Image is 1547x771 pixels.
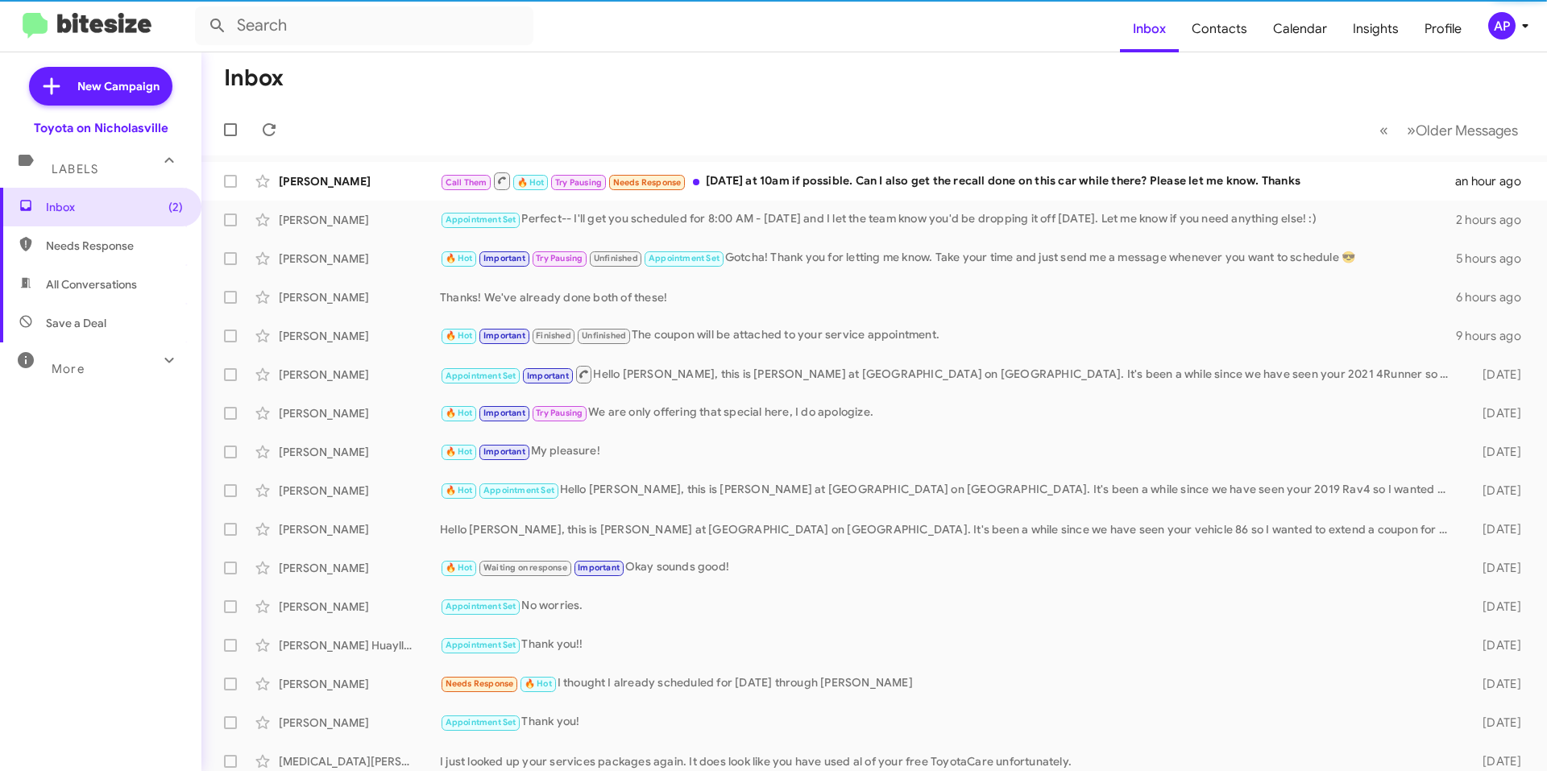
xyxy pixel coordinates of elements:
[555,177,602,188] span: Try Pausing
[1371,114,1528,147] nav: Page navigation example
[440,674,1457,693] div: I thought I already scheduled for [DATE] through [PERSON_NAME]
[525,678,552,689] span: 🔥 Hot
[1474,12,1529,39] button: AP
[1370,114,1398,147] button: Previous
[446,177,487,188] span: Call Them
[279,715,440,731] div: [PERSON_NAME]
[279,367,440,383] div: [PERSON_NAME]
[29,67,172,106] a: New Campaign
[1457,521,1534,537] div: [DATE]
[279,173,440,189] div: [PERSON_NAME]
[1456,251,1534,267] div: 5 hours ago
[483,330,525,341] span: Important
[483,562,567,573] span: Waiting on response
[446,717,516,727] span: Appointment Set
[77,78,160,94] span: New Campaign
[446,330,473,341] span: 🔥 Hot
[279,328,440,344] div: [PERSON_NAME]
[1260,6,1340,52] a: Calendar
[195,6,533,45] input: Search
[440,521,1457,537] div: Hello [PERSON_NAME], this is [PERSON_NAME] at [GEOGRAPHIC_DATA] on [GEOGRAPHIC_DATA]. It's been a...
[279,405,440,421] div: [PERSON_NAME]
[446,253,473,263] span: 🔥 Hot
[279,251,440,267] div: [PERSON_NAME]
[483,446,525,457] span: Important
[1456,328,1534,344] div: 9 hours ago
[46,199,183,215] span: Inbox
[594,253,638,263] span: Unfinished
[279,599,440,615] div: [PERSON_NAME]
[1120,6,1179,52] a: Inbox
[440,713,1457,732] div: Thank you!
[279,521,440,537] div: [PERSON_NAME]
[1457,444,1534,460] div: [DATE]
[279,289,440,305] div: [PERSON_NAME]
[536,408,583,418] span: Try Pausing
[1457,367,1534,383] div: [DATE]
[1457,676,1534,692] div: [DATE]
[1412,6,1474,52] a: Profile
[1457,753,1534,769] div: [DATE]
[446,562,473,573] span: 🔥 Hot
[446,640,516,650] span: Appointment Set
[483,485,554,495] span: Appointment Set
[279,676,440,692] div: [PERSON_NAME]
[578,562,620,573] span: Important
[440,442,1457,461] div: My pleasure!
[1416,122,1518,139] span: Older Messages
[1455,173,1534,189] div: an hour ago
[446,214,516,225] span: Appointment Set
[446,446,473,457] span: 🔥 Hot
[52,162,98,176] span: Labels
[440,249,1456,267] div: Gotcha! Thank you for letting me know. Take your time and just send me a message whenever you wan...
[224,65,284,91] h1: Inbox
[1407,120,1416,140] span: »
[536,253,583,263] span: Try Pausing
[279,560,440,576] div: [PERSON_NAME]
[582,330,626,341] span: Unfinished
[1457,599,1534,615] div: [DATE]
[279,444,440,460] div: [PERSON_NAME]
[1457,483,1534,499] div: [DATE]
[440,558,1457,577] div: Okay sounds good!
[517,177,545,188] span: 🔥 Hot
[613,177,682,188] span: Needs Response
[440,210,1456,229] div: Perfect-- I'll get you scheduled for 8:00 AM - [DATE] and I let the team know you'd be dropping i...
[1457,637,1534,653] div: [DATE]
[440,636,1457,654] div: Thank you!!
[446,408,473,418] span: 🔥 Hot
[527,371,569,381] span: Important
[440,289,1456,305] div: Thanks! We've already done both of these!
[279,753,440,769] div: [MEDICAL_DATA][PERSON_NAME]
[279,212,440,228] div: [PERSON_NAME]
[446,601,516,611] span: Appointment Set
[649,253,720,263] span: Appointment Set
[1457,560,1534,576] div: [DATE]
[446,371,516,381] span: Appointment Set
[46,315,106,331] span: Save a Deal
[52,362,85,376] span: More
[1457,715,1534,731] div: [DATE]
[1457,405,1534,421] div: [DATE]
[446,678,514,689] span: Needs Response
[34,120,168,136] div: Toyota on Nicholasville
[1179,6,1260,52] a: Contacts
[440,753,1457,769] div: I just looked up your services packages again. It does look like you have used al of your free To...
[1379,120,1388,140] span: «
[536,330,571,341] span: Finished
[1456,289,1534,305] div: 6 hours ago
[440,326,1456,345] div: The coupon will be attached to your service appointment.
[168,199,183,215] span: (2)
[440,171,1455,191] div: [DATE] at 10am if possible. Can I also get the recall done on this car while there? Please let me...
[1456,212,1534,228] div: 2 hours ago
[440,597,1457,616] div: No worries.
[483,408,525,418] span: Important
[46,276,137,292] span: All Conversations
[279,637,440,653] div: [PERSON_NAME] Huayllani-[PERSON_NAME]
[440,404,1457,422] div: We are only offering that special here, I do apologize.
[440,364,1457,384] div: Hello [PERSON_NAME], this is [PERSON_NAME] at [GEOGRAPHIC_DATA] on [GEOGRAPHIC_DATA]. It's been a...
